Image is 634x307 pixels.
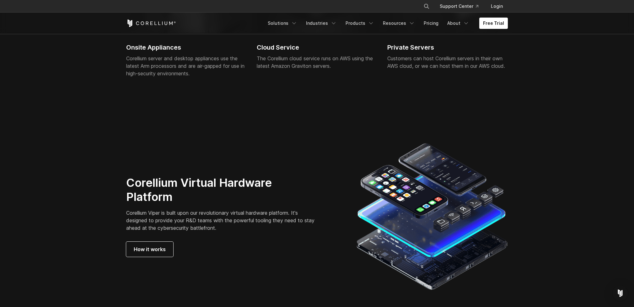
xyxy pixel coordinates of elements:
div: Customers can host Corellium servers in their own AWS cloud, or we can host them in our AWS cloud. [387,55,508,70]
img: Corellium Virtual hardware platform for iOS and Android devices [356,141,508,292]
a: Login [486,1,508,12]
a: About [443,18,473,29]
a: Free Trial [479,18,508,29]
a: How it works [126,242,173,257]
a: Support Center [435,1,483,12]
button: Search [421,1,432,12]
a: Resources [379,18,419,29]
a: Pricing [420,18,442,29]
div: Navigation Menu [416,1,508,12]
h2: Onsite Appliances [126,43,247,52]
h2: Private Servers [387,43,508,52]
div: Open Intercom Messenger [613,286,628,301]
div: Corellium server and desktop appliances use the latest Arm processors and are air-gapped for use ... [126,55,247,77]
div: Navigation Menu [264,18,508,29]
p: Corellium Viper is built upon our revolutionary virtual hardware platform. It's designed to provi... [126,209,320,232]
span: How it works [134,245,166,253]
a: Corellium Home [126,19,176,27]
div: The Corellium cloud service runs on AWS using the latest Amazon Graviton servers. [257,55,377,70]
h2: Cloud Service [257,43,377,52]
a: Industries [302,18,341,29]
a: Solutions [264,18,301,29]
h2: Corellium Virtual Hardware Platform [126,176,320,204]
a: Products [342,18,378,29]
